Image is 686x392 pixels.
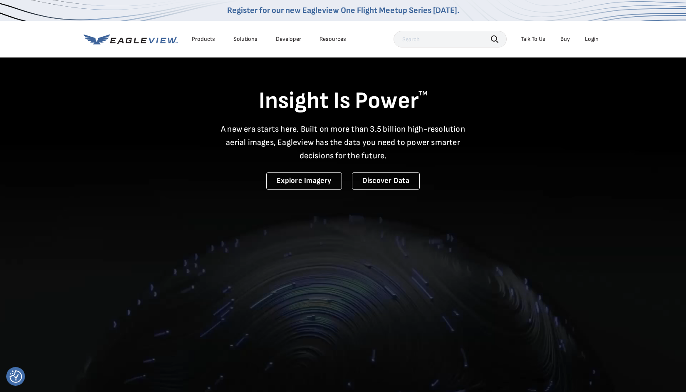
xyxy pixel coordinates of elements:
[352,172,420,190] a: Discover Data
[319,35,346,43] div: Resources
[266,172,342,190] a: Explore Imagery
[394,31,507,47] input: Search
[585,35,599,43] div: Login
[233,35,258,43] div: Solutions
[216,122,471,162] p: A new era starts here. Built on more than 3.5 billion high-resolution aerial images, Eagleview ha...
[521,35,545,43] div: Talk To Us
[560,35,570,43] a: Buy
[419,90,428,97] sup: TM
[276,35,301,43] a: Developer
[227,5,459,15] a: Register for our new Eagleview One Flight Meetup Series [DATE].
[10,370,22,383] img: Revisit consent button
[10,370,22,383] button: Consent Preferences
[192,35,215,43] div: Products
[84,87,603,116] h1: Insight Is Power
